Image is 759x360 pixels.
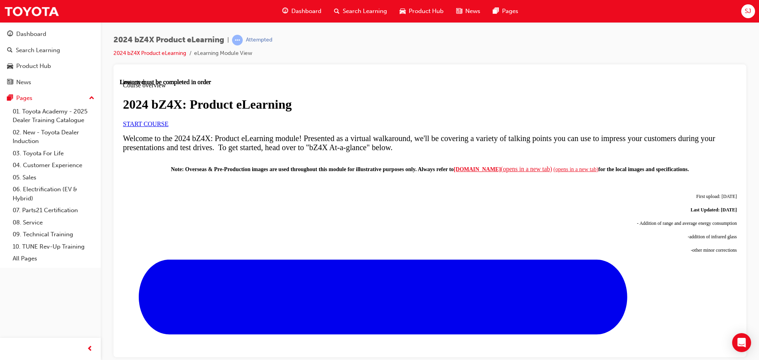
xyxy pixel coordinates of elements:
[7,95,13,102] span: pages-icon
[7,63,13,70] span: car-icon
[227,36,229,45] span: |
[16,94,32,103] div: Pages
[51,88,334,94] span: Note: Overseas & Pre-Production images are used throughout this module for illustrative purposes ...
[571,128,617,134] strong: Last Updated: [DATE]
[113,36,224,45] span: 2024 bZ4X Product eLearning
[7,79,13,86] span: news-icon
[87,344,93,354] span: prev-icon
[16,62,51,71] div: Product Hub
[9,217,98,229] a: 08. Service
[465,7,480,16] span: News
[493,6,499,16] span: pages-icon
[502,7,518,16] span: Pages
[456,6,462,16] span: news-icon
[113,50,186,57] a: 2024 bZ4X Product eLearning
[3,25,98,91] button: DashboardSearch LearningProduct HubNews
[434,88,479,94] a: (opens in a new tab)
[328,3,393,19] a: search-iconSearch Learning
[381,87,432,94] span: (opens in a new tab)
[9,253,98,265] a: All Pages
[3,43,98,58] a: Search Learning
[9,106,98,126] a: 01. Toyota Academy - 2025 Dealer Training Catalogue
[9,228,98,241] a: 09. Technical Training
[3,75,98,90] a: News
[745,7,751,16] span: SJ
[409,7,444,16] span: Product Hub
[517,142,617,147] span: - Addition of range and average energy consumption
[9,147,98,160] a: 03. Toyota For Life
[194,49,252,58] li: eLearning Module View
[3,42,49,49] a: START COURSE
[7,31,13,38] span: guage-icon
[3,27,98,41] a: Dashboard
[276,3,328,19] a: guage-iconDashboard
[9,159,98,172] a: 04. Customer Experience
[246,36,272,44] div: Attempted
[9,172,98,184] a: 05. Sales
[9,126,98,147] a: 02. New - Toyota Dealer Induction
[89,93,94,104] span: up-icon
[334,6,340,16] span: search-icon
[9,204,98,217] a: 07. Parts21 Certification
[16,46,60,55] div: Search Learning
[450,3,487,19] a: news-iconNews
[400,6,406,16] span: car-icon
[479,88,569,94] strong: for the local images and specifications.
[487,3,525,19] a: pages-iconPages
[741,4,755,18] button: SJ
[334,88,381,94] span: [DOMAIN_NAME]
[334,87,432,94] a: [DOMAIN_NAME](opens in a new tab)
[3,19,617,33] h1: 2024 bZ4X: Product eLearning
[3,91,98,106] button: Pages
[732,333,751,352] div: Open Intercom Messenger
[232,35,243,45] span: learningRecordVerb_ATTEMPT-icon
[9,183,98,204] a: 06. Electrification (EV & Hybrid)
[3,59,98,74] a: Product Hub
[9,241,98,253] a: 10. TUNE Rev-Up Training
[571,169,617,174] span: -other minor corrections
[343,7,387,16] span: Search Learning
[7,47,13,54] span: search-icon
[291,7,321,16] span: Dashboard
[282,6,288,16] span: guage-icon
[568,155,617,161] span: -addition of infrared glass
[16,78,31,87] div: News
[576,115,617,121] span: First upload: [DATE]
[4,2,59,20] img: Trak
[16,30,46,39] div: Dashboard
[3,55,595,73] span: Welcome to the 2024 bZ4X: Product eLearning module! Presented as a virtual walkaround, we'll be c...
[393,3,450,19] a: car-iconProduct Hub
